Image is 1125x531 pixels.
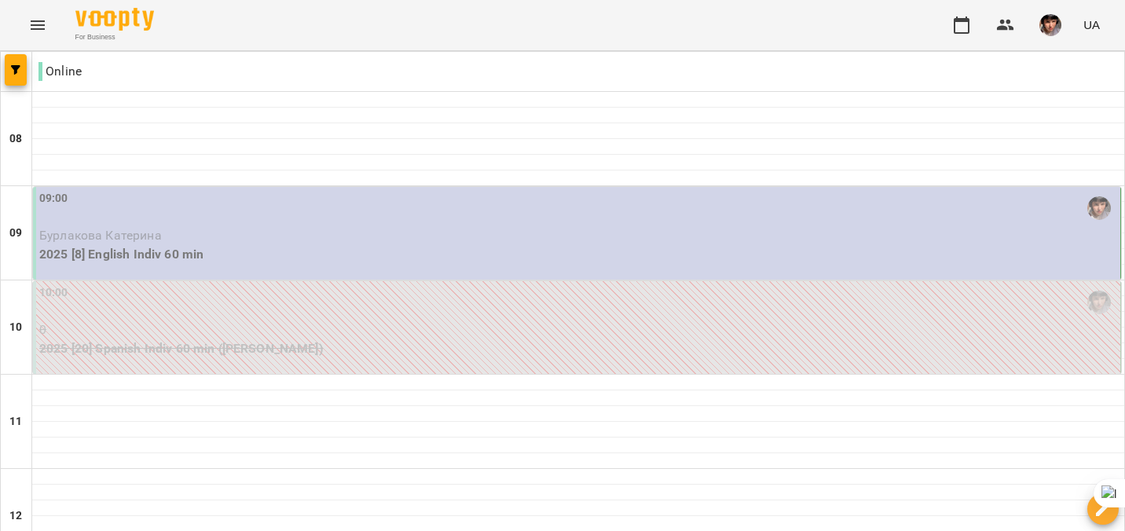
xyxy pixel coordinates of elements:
h6: 12 [9,507,22,525]
h6: 09 [9,225,22,242]
button: UA [1077,10,1106,39]
label: 09:00 [39,190,68,207]
p: 0 [39,320,1117,339]
img: Шкурак Людмила (і; а) [1087,291,1111,314]
p: 2025 [8] English Indiv 60 min [39,245,1117,264]
p: 2025 [20] Spanish Indiv 60 min ([PERSON_NAME]) [39,339,1117,358]
span: UA [1083,16,1100,33]
p: Online [38,62,82,81]
img: b8fbca79ea57ea01ca40960d7c8fc480.jpg [1039,14,1061,36]
img: Voopty Logo [75,8,154,31]
span: For Business [75,32,154,42]
img: Шкурак Людмила (і; а) [1087,196,1111,220]
button: Menu [19,6,57,44]
label: 10:00 [39,284,68,302]
h6: 11 [9,413,22,430]
h6: 08 [9,130,22,148]
h6: 10 [9,319,22,336]
span: Бурлакова Катерина [39,228,162,243]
